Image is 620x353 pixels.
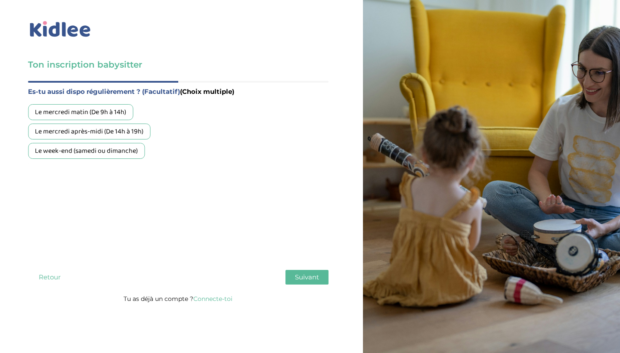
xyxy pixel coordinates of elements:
[180,87,234,96] span: (Choix multiple)
[285,270,329,285] button: Suivant
[28,124,150,139] div: Le mercredi après-midi (De 14h à 19h)
[295,273,319,281] span: Suivant
[193,295,232,303] a: Connecte-toi
[28,86,329,97] label: Es-tu aussi dispo régulièrement ? (Facultatif)
[28,143,145,159] div: Le week-end (samedi ou dimanche)
[28,293,329,304] p: Tu as déjà un compte ?
[28,19,93,39] img: logo_kidlee_bleu
[28,59,329,71] h3: Ton inscription babysitter
[28,104,133,120] div: Le mercredi matin (De 9h à 14h)
[28,270,71,285] button: Retour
